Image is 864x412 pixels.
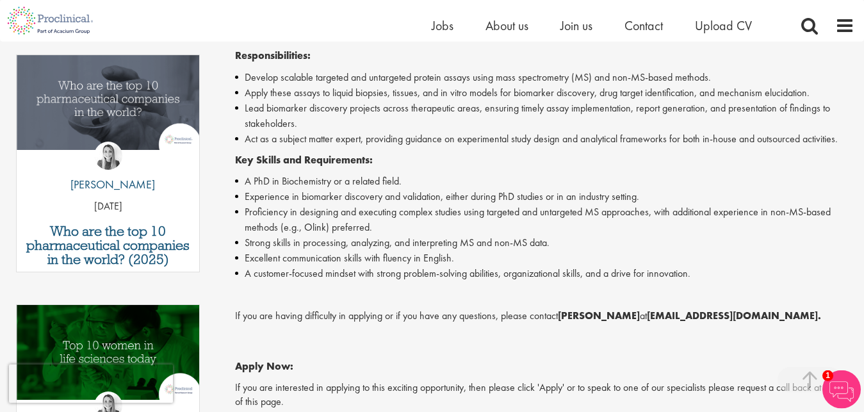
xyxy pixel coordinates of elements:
li: Act as a subject matter expert, providing guidance on experimental study design and analytical fr... [235,131,854,147]
strong: Responsibilities: [235,49,311,62]
a: Who are the top 10 pharmaceutical companies in the world? (2025) [23,224,193,267]
img: Chatbot [822,370,861,409]
a: About us [485,17,528,34]
iframe: reCAPTCHA [9,365,173,403]
li: Strong skills in processing, analyzing, and interpreting MS and non-MS data. [235,235,854,251]
strong: Key Skills and Requirements: [235,153,373,167]
span: 1 [822,370,833,381]
a: Contact [624,17,663,34]
a: Hannah Burke [PERSON_NAME] [61,142,155,199]
p: If you are having difficulty in applying or if you have any questions, please contact at [235,309,854,324]
li: A customer-focused mindset with strong problem-solving abilities, organizational skills, and a dr... [235,266,854,281]
img: Top 10 women in life sciences today [17,305,199,400]
strong: Apply Now: [235,359,293,373]
li: Experience in biomarker discovery and validation, either during PhD studies or in an industry set... [235,189,854,204]
strong: [PERSON_NAME] [558,309,640,322]
img: Top 10 pharmaceutical companies in the world 2025 [17,55,199,150]
p: [DATE] [17,199,199,214]
strong: [EMAIL_ADDRESS][DOMAIN_NAME]. [647,309,821,322]
li: Develop scalable targeted and untargeted protein assays using mass spectrometry (MS) and non-MS-b... [235,70,854,85]
a: Upload CV [695,17,752,34]
a: Jobs [432,17,453,34]
li: Lead biomarker discovery projects across therapeutic areas, ensuring timely assay implementation,... [235,101,854,131]
a: Join us [560,17,592,34]
img: Hannah Burke [94,142,122,170]
p: If you are interested in applying to this exciting opportunity, then please click 'Apply' or to s... [235,381,854,410]
li: Excellent communication skills with fluency in English. [235,251,854,266]
li: A PhD in Biochemistry or a related field. [235,174,854,189]
a: Link to a post [17,55,199,169]
li: Proficiency in designing and executing complex studies using targeted and untargeted MS approache... [235,204,854,235]
li: Apply these assays to liquid biopsies, tissues, and in vitro models for biomarker discovery, drug... [235,85,854,101]
p: [PERSON_NAME] [61,176,155,193]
